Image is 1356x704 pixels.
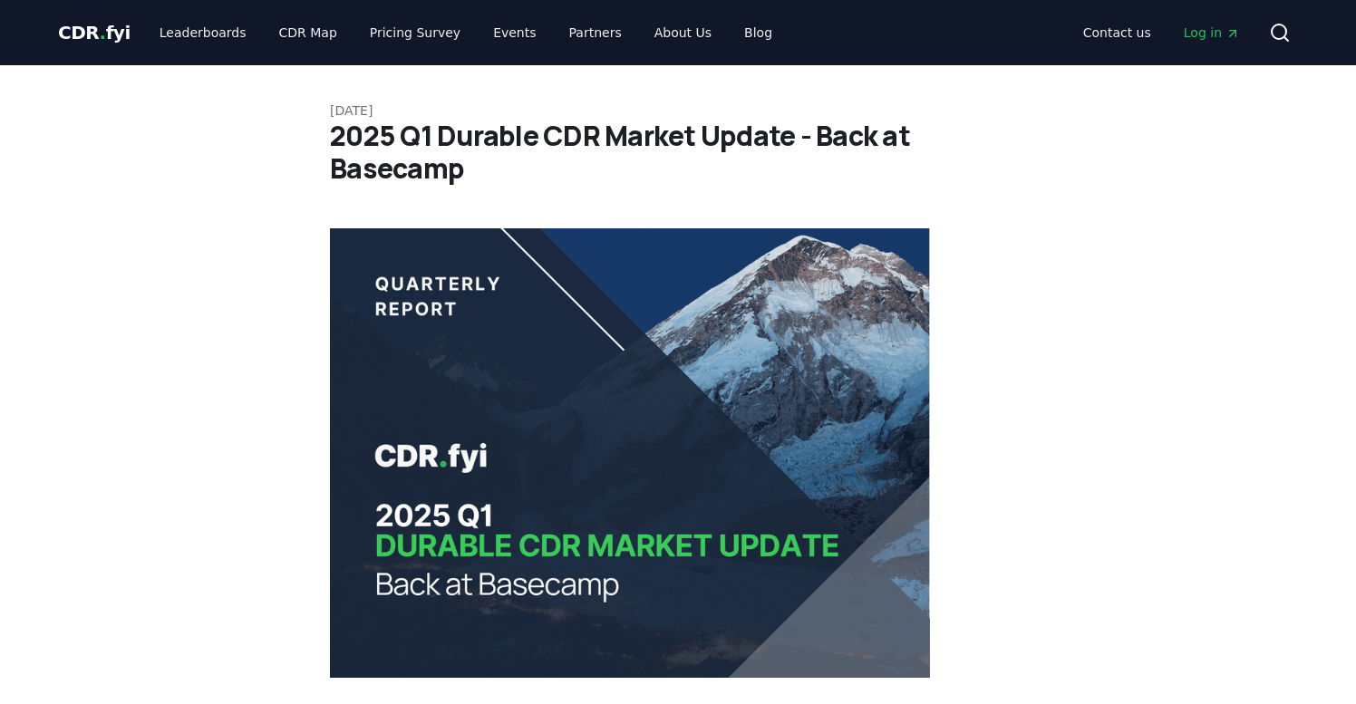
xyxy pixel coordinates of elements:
[1169,16,1254,49] a: Log in
[100,22,106,43] span: .
[479,16,550,49] a: Events
[1069,16,1254,49] nav: Main
[145,16,261,49] a: Leaderboards
[58,22,131,43] span: CDR fyi
[730,16,787,49] a: Blog
[640,16,726,49] a: About Us
[555,16,636,49] a: Partners
[330,228,930,678] img: blog post image
[330,120,1026,185] h1: 2025 Q1 Durable CDR Market Update - Back at Basecamp
[355,16,475,49] a: Pricing Survey
[330,101,1026,120] p: [DATE]
[58,20,131,45] a: CDR.fyi
[1184,24,1240,42] span: Log in
[145,16,787,49] nav: Main
[1069,16,1166,49] a: Contact us
[265,16,352,49] a: CDR Map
